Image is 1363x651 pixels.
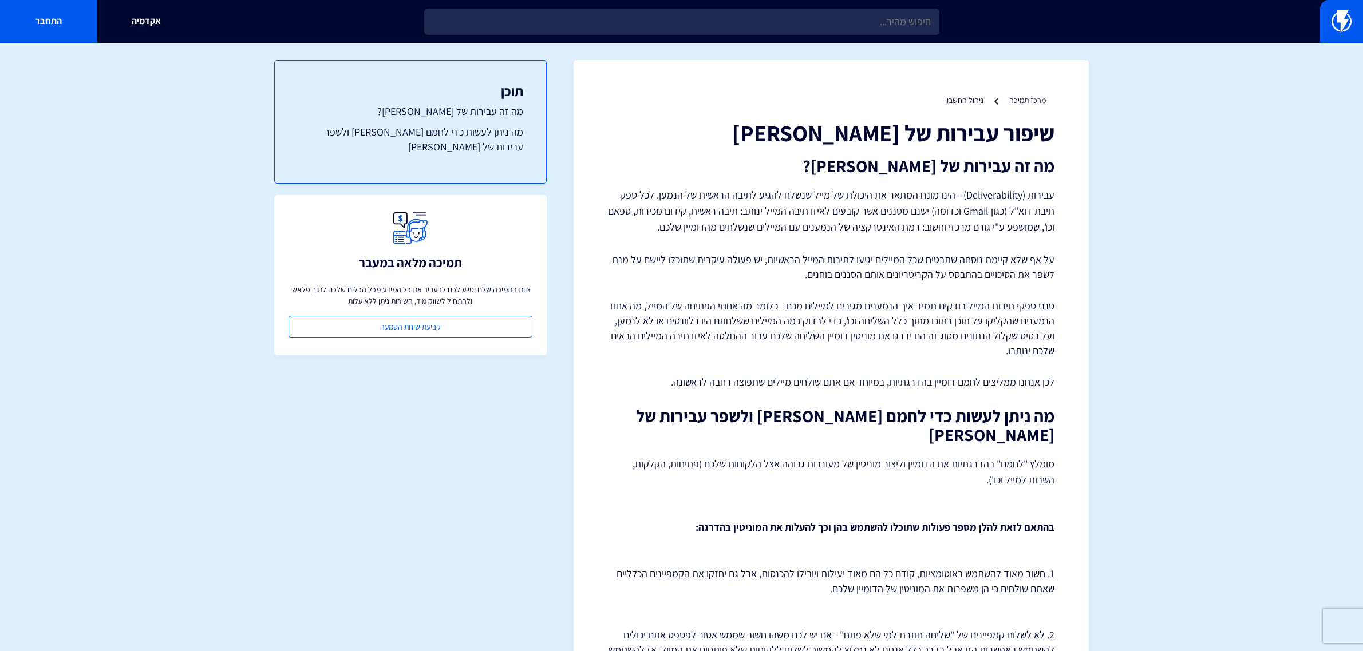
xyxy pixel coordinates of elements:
h3: תמיכה מלאה במעבר [359,256,462,269]
h2: מה ניתן לעשות כדי לחמם [PERSON_NAME] ולשפר עבירות של [PERSON_NAME] [608,407,1054,444]
a: קביעת שיחת הטמעה [289,316,532,338]
a: מה זה עבירות של [PERSON_NAME]? [298,104,523,119]
p: עבירות (Deliverability) - הינו מונח המתאר את היכולת של מייל שנשלח להגיע לתיבה הראשית של הנמען. לכ... [608,187,1054,235]
input: חיפוש מהיר... [424,9,939,35]
p: על אף שלא קיימת נוסחה שתבטיח שכל המיילים יגיעו לתיבות המייל הראשיות, יש פעולה עיקרית שתוכלו ליישם... [608,252,1054,281]
p: סנני ספקי תיבות המייל בודקים תמיד איך הנמענים מגיבים למיילים מכם - כלומר מה אחוזי הפתיחה של המייל... [608,299,1054,358]
p: צוות התמיכה שלנו יסייע לכם להעביר את כל המידע מכל הכלים שלכם לתוך פלאשי ולהתחיל לשווק מיד, השירות... [289,284,532,307]
p: 1. חשוב מאוד להשתמש באוטומציות, קודם כל הם מאוד יעילות ויובילו להכנסות, אבל גם יחזקו את הקמפיינים... [608,551,1054,596]
p: מומלץ "לחמם" בהדרגתיות את הדומיין וליצור מוניטין של מעורבות גבוהה אצל הלקוחות שלכם (פתיחות, הקלקו... [608,456,1054,488]
h1: שיפור עבירות של [PERSON_NAME] [608,120,1054,145]
h3: תוכן [298,84,523,98]
strong: בהתאם לזאת להלן מספר פעולות שתוכלו להשתמש בהן וכך להעלות את המוניטין בהדרגה: [696,521,1054,534]
a: מרכז תמיכה [1009,95,1046,105]
h2: מה זה עבירות של [PERSON_NAME]? [608,157,1054,176]
p: לכן אנחנו ממליצים לחמם דומיין בהדרגתיות, במיוחד אם אתם שולחים מיילים שתפוצה רחבה לראשונה. [608,375,1054,390]
a: מה ניתן לעשות כדי לחמם [PERSON_NAME] ולשפר עבירות של [PERSON_NAME] [298,125,523,154]
a: ניהול החשבון [945,95,983,105]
